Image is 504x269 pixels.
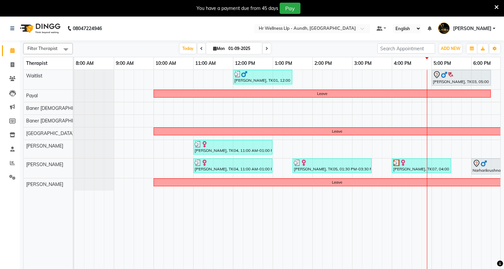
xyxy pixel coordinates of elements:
div: [PERSON_NAME], TK05, 01:30 PM-03:30 PM, Massage 90 Min [293,159,371,172]
div: [PERSON_NAME], TK04, 11:00 AM-01:00 PM, Swedish Massage with Wintergreen, Bayleaf & Clove 90 Min [194,159,272,172]
a: 8:00 AM [74,59,95,68]
a: 2:00 PM [313,59,334,68]
span: Payal [26,93,38,99]
div: Leave [332,128,342,134]
div: [PERSON_NAME], TK07, 04:00 PM-05:30 PM, Massage 60 Min [392,159,450,172]
a: 1:00 PM [273,59,294,68]
img: Hambirrao Mulik [438,22,450,34]
a: 10:00 AM [154,59,178,68]
span: Baner [DEMOGRAPHIC_DATA] [26,105,92,111]
div: Leave [332,179,342,185]
span: [PERSON_NAME] [453,25,491,32]
img: logo [17,19,62,38]
span: Baner [DEMOGRAPHIC_DATA] [26,118,92,124]
input: 2025-09-01 [226,44,259,54]
div: You have a payment due from 45 days [197,5,278,12]
input: Search Appointment [377,43,435,54]
span: [GEOGRAPHIC_DATA] [26,130,74,136]
div: Leave [317,91,327,97]
a: 5:00 PM [432,59,453,68]
a: 9:00 AM [114,59,135,68]
span: Mon [211,46,226,51]
a: 12:00 PM [233,59,257,68]
span: Therapist [26,60,47,66]
span: Waitlist [26,73,42,79]
span: [PERSON_NAME] [26,181,63,187]
button: Pay [280,3,300,14]
span: [PERSON_NAME] [26,161,63,167]
a: 3:00 PM [352,59,373,68]
span: Today [180,43,196,54]
span: ADD NEW [441,46,460,51]
a: 6:00 PM [472,59,492,68]
div: [PERSON_NAME], TK03, 05:00 PM-06:30 PM, Swedish Massage with Wintergreen, Bayleaf & Clove 60 Min [432,71,490,85]
a: 4:00 PM [392,59,413,68]
button: ADD NEW [439,44,462,53]
span: [PERSON_NAME] [26,143,63,149]
span: Filter Therapist [27,46,58,51]
div: [PERSON_NAME], TK04, 11:00 AM-01:00 PM, Swedish Massage with Wintergreen, Bayleaf & Clove 90 Min [194,141,272,154]
div: [PERSON_NAME], TK01, 12:00 PM-01:30 PM, Massage 60 Min [234,71,292,83]
a: 11:00 AM [194,59,217,68]
b: 08047224946 [73,19,102,38]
